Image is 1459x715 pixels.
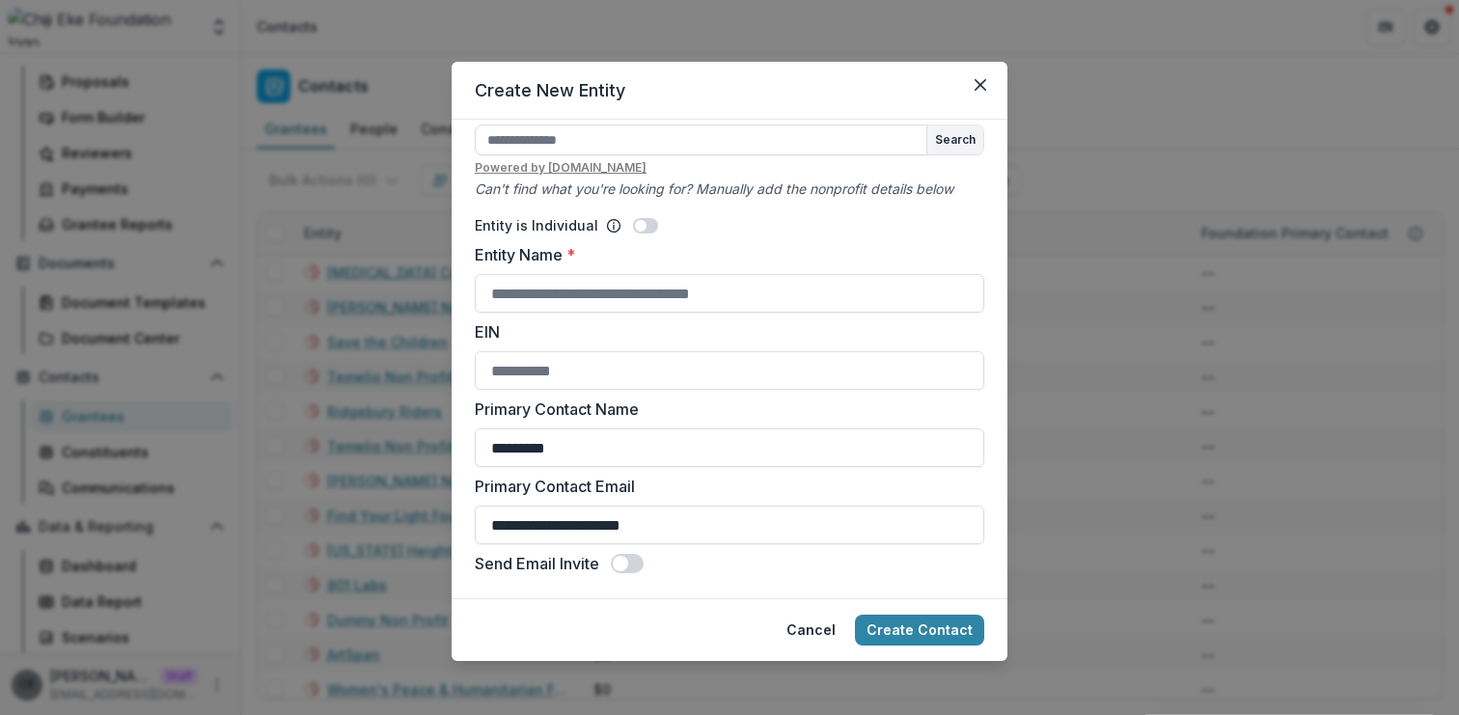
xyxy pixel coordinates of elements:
label: Entity Name [475,243,973,266]
button: Create Contact [855,615,984,646]
label: Primary Contact Name [475,398,973,421]
button: Cancel [775,615,847,646]
label: Primary Contact Email [475,475,973,498]
i: Can't find what you're looking for? Manually add the nonprofit details below [475,180,953,197]
header: Create New Entity [452,62,1007,120]
button: Close [965,69,996,100]
label: Send Email Invite [475,552,599,575]
button: Search [927,125,983,154]
label: EIN [475,320,973,344]
u: Powered by [475,159,984,177]
a: [DOMAIN_NAME] [548,160,647,175]
p: Entity is Individual [475,215,598,235]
